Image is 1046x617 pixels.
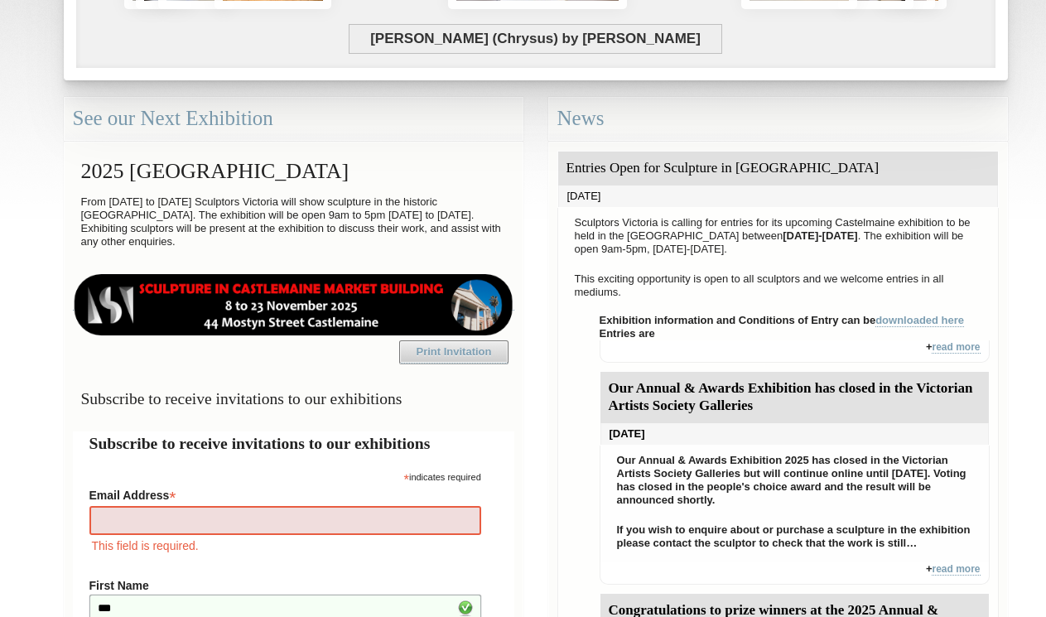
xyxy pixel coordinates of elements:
div: Entries Open for Sculpture in [GEOGRAPHIC_DATA] [558,152,998,186]
a: read more [932,341,980,354]
div: This field is required. [89,537,481,555]
strong: Exhibition information and Conditions of Entry can be [600,314,965,327]
div: Our Annual & Awards Exhibition has closed in the Victorian Artists Society Galleries [600,372,989,423]
label: First Name [89,579,481,592]
a: Print Invitation [399,340,509,364]
h2: 2025 [GEOGRAPHIC_DATA] [73,151,514,191]
strong: [DATE]-[DATE] [783,229,858,242]
img: castlemaine-ldrbd25v2.png [73,274,514,335]
h2: Subscribe to receive invitations to our exhibitions [89,431,498,456]
div: News [548,97,1008,141]
div: [DATE] [600,423,989,445]
div: [DATE] [558,186,998,207]
div: + [600,562,990,585]
a: downloaded here [875,314,964,327]
label: Email Address [89,484,481,504]
p: From [DATE] to [DATE] Sculptors Victoria will show sculpture in the historic [GEOGRAPHIC_DATA]. T... [73,191,514,253]
p: This exciting opportunity is open to all sculptors and we welcome entries in all mediums. [566,268,990,303]
div: indicates required [89,468,481,484]
p: Sculptors Victoria is calling for entries for its upcoming Castelmaine exhibition to be held in t... [566,212,990,260]
span: [PERSON_NAME] (Chrysus) by [PERSON_NAME] [349,24,723,54]
div: See our Next Exhibition [64,97,523,141]
p: Our Annual & Awards Exhibition 2025 has closed in the Victorian Artists Society Galleries but wil... [609,450,981,511]
div: + [600,340,990,363]
h3: Subscribe to receive invitations to our exhibitions [73,383,514,415]
p: If you wish to enquire about or purchase a sculpture in the exhibition please contact the sculpto... [609,519,981,554]
a: read more [932,563,980,576]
